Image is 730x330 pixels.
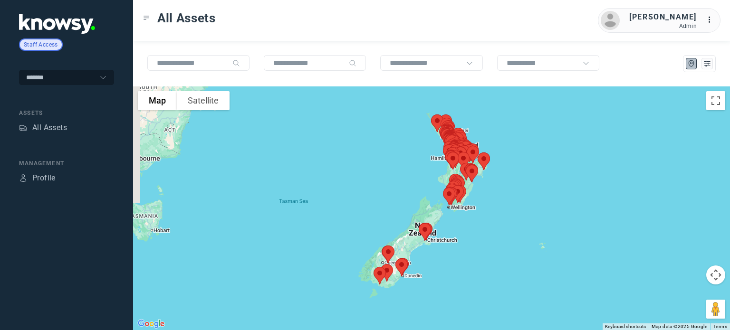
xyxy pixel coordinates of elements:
[706,14,718,27] div: :
[605,323,646,330] button: Keyboard shortcuts
[706,91,725,110] button: Toggle fullscreen view
[703,59,711,68] div: List
[19,14,95,34] img: Application Logo
[706,14,718,26] div: :
[349,59,356,67] div: Search
[706,300,725,319] button: Drag Pegman onto the map to open Street View
[601,11,620,30] img: avatar.png
[687,59,696,68] div: Map
[19,159,114,168] div: Management
[232,59,240,67] div: Search
[143,15,150,21] div: Toggle Menu
[138,91,177,110] button: Show street map
[652,324,707,329] span: Map data ©2025 Google
[32,122,67,133] div: All Assets
[19,174,28,182] div: Profile
[19,172,56,184] a: ProfileProfile
[19,38,63,51] div: Staff Access
[19,109,114,117] div: Assets
[135,318,167,330] img: Google
[706,265,725,284] button: Map camera controls
[177,91,230,110] button: Show satellite imagery
[707,16,716,23] tspan: ...
[629,23,697,29] div: Admin
[157,9,216,27] span: All Assets
[629,11,697,23] div: [PERSON_NAME]
[19,123,28,132] div: Assets
[713,324,727,329] a: Terms (opens in new tab)
[135,318,167,330] a: Open this area in Google Maps (opens a new window)
[19,122,67,133] a: AssetsAll Assets
[32,172,56,184] div: Profile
